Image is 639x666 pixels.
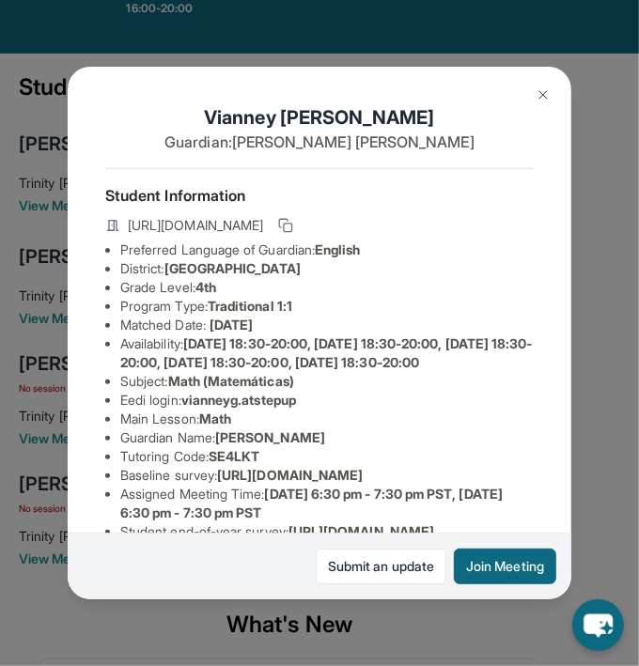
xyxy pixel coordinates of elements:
[195,279,216,295] span: 4th
[120,335,533,370] span: [DATE] 18:30-20:00, [DATE] 18:30-20:00, [DATE] 18:30-20:00, [DATE] 18:30-20:00, [DATE] 18:30-20:00
[120,278,534,297] li: Grade Level:
[209,448,259,464] span: SE4LKT
[215,429,325,445] span: [PERSON_NAME]
[210,317,253,333] span: [DATE]
[120,297,534,316] li: Program Type:
[288,523,434,539] span: [URL][DOMAIN_NAME]
[274,214,297,237] button: Copy link
[120,372,534,391] li: Subject :
[181,392,296,408] span: vianneyg.atstepup
[120,447,534,466] li: Tutoring Code :
[536,87,551,102] img: Close Icon
[120,316,534,334] li: Matched Date:
[572,599,624,651] button: chat-button
[120,485,534,522] li: Assigned Meeting Time :
[120,466,534,485] li: Baseline survey :
[120,410,534,428] li: Main Lesson :
[217,467,363,483] span: [URL][DOMAIN_NAME]
[208,298,292,314] span: Traditional 1:1
[105,131,534,153] p: Guardian: [PERSON_NAME] [PERSON_NAME]
[120,240,534,259] li: Preferred Language of Guardian:
[168,373,294,389] span: Math (Matemáticas)
[454,549,556,584] button: Join Meeting
[199,410,231,426] span: Math
[315,241,361,257] span: English
[120,486,503,520] span: [DATE] 6:30 pm - 7:30 pm PST, [DATE] 6:30 pm - 7:30 pm PST
[120,428,534,447] li: Guardian Name :
[105,184,534,207] h4: Student Information
[105,104,534,131] h1: Vianney [PERSON_NAME]
[120,522,534,541] li: Student end-of-year survey :
[128,216,263,235] span: [URL][DOMAIN_NAME]
[164,260,301,276] span: [GEOGRAPHIC_DATA]
[120,259,534,278] li: District:
[316,549,446,584] a: Submit an update
[120,334,534,372] li: Availability:
[120,391,534,410] li: Eedi login :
